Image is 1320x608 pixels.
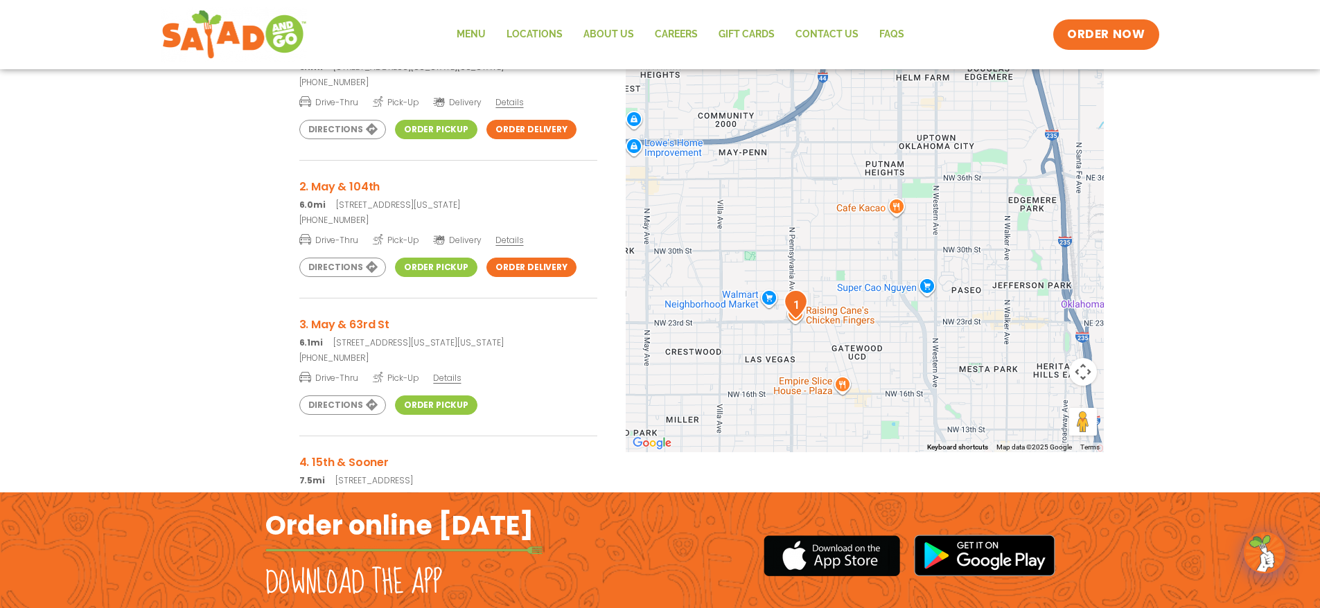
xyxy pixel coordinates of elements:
[299,95,358,109] span: Drive-Thru
[299,367,597,384] a: Drive-Thru Pick-Up Details
[299,454,597,487] a: 4. 15th & Sooner 7.5mi[STREET_ADDRESS]
[299,337,597,349] p: [STREET_ADDRESS][US_STATE][US_STATE]
[778,284,813,325] div: 1
[299,316,597,349] a: 3. May & 63rd St 6.1mi[STREET_ADDRESS][US_STATE][US_STATE]
[299,474,597,487] p: [STREET_ADDRESS]
[299,233,358,247] span: Drive-Thru
[161,7,308,62] img: new-SAG-logo-768×292
[299,199,597,211] p: [STREET_ADDRESS][US_STATE]
[1080,443,1100,451] a: Terms (opens in new tab)
[764,533,900,578] img: appstore
[1245,533,1284,572] img: wpChatIcon
[1069,408,1097,436] button: Drag Pegman onto the map to open Street View
[299,229,597,247] a: Drive-Thru Pick-Up Delivery Details
[927,442,988,452] button: Keyboard shortcuts
[299,178,597,211] a: 2. May & 104th 6.0mi[STREET_ADDRESS][US_STATE]
[433,96,481,109] span: Delivery
[486,120,577,139] a: Order Delivery
[373,233,419,247] span: Pick-Up
[299,120,386,139] a: Directions
[1069,358,1097,386] button: Map camera controls
[495,96,523,108] span: Details
[265,546,543,554] img: fork
[373,370,419,384] span: Pick-Up
[996,443,1072,451] span: Map data ©2025 Google
[299,395,386,415] a: Directions
[299,316,597,333] h3: 3. May & 63rd St
[708,19,785,51] a: GIFT CARDS
[395,395,477,415] a: Order Pickup
[496,19,573,51] a: Locations
[299,258,386,277] a: Directions
[644,19,708,51] a: Careers
[299,474,325,486] strong: 7.5mi
[446,19,496,51] a: Menu
[395,258,477,277] a: Order Pickup
[373,95,419,109] span: Pick-Up
[446,19,915,51] nav: Menu
[573,19,644,51] a: About Us
[299,454,597,471] h3: 4. 15th & Sooner
[1067,26,1145,43] span: ORDER NOW
[395,120,477,139] a: Order Pickup
[629,434,675,452] a: Open this area in Google Maps (opens a new window)
[299,352,597,364] a: [PHONE_NUMBER]
[869,19,915,51] a: FAQs
[265,508,534,542] h2: Order online [DATE]
[299,199,326,211] strong: 6.0mi
[299,214,597,226] a: [PHONE_NUMBER]
[299,178,597,195] h3: 2. May & 104th
[299,370,358,384] span: Drive-Thru
[299,337,323,348] strong: 6.1mi
[785,19,869,51] a: Contact Us
[486,258,577,277] a: Order Delivery
[914,535,1055,576] img: google_play
[299,91,597,109] a: Drive-Thru Pick-Up Delivery Details
[299,76,597,89] a: [PHONE_NUMBER]
[629,434,675,452] img: Google
[433,372,461,384] span: Details
[495,234,523,246] span: Details
[433,234,481,247] span: Delivery
[1053,19,1159,50] a: ORDER NOW
[265,564,442,602] h2: Download the app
